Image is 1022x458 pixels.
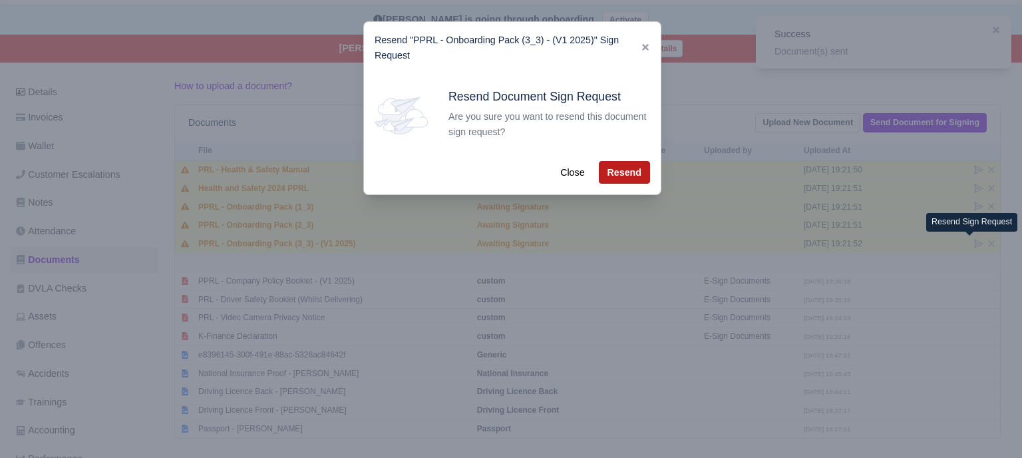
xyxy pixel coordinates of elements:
[599,161,650,184] button: Resend
[448,90,650,104] h5: Resend Document Sign Request
[926,213,1017,232] div: Resend Sign Request
[552,161,593,184] button: Close
[955,394,1022,458] iframe: Chat Widget
[364,22,661,74] div: Resend "PPRL - Onboarding Pack (3_3) - (V1 2025)" Sign Request
[448,109,650,140] div: Are you sure you want to resend this document sign request?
